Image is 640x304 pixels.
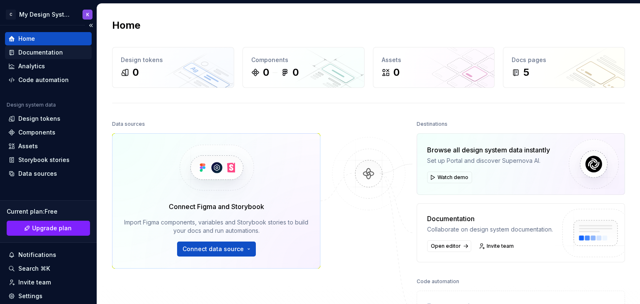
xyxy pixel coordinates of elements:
div: C [6,10,16,20]
a: Assets [5,140,92,153]
div: Design tokens [121,56,225,64]
div: Destinations [417,118,447,130]
a: Open editor [427,240,471,252]
button: Connect data source [177,242,256,257]
div: Browse all design system data instantly [427,145,550,155]
a: Settings [5,289,92,303]
div: Set up Portal and discover Supernova AI. [427,157,550,165]
div: 0 [292,66,299,79]
div: Components [18,128,55,137]
span: Invite team [487,243,514,249]
div: Settings [18,292,42,300]
a: Assets0 [373,47,495,88]
h2: Home [112,19,140,32]
button: CMy Design SystemK [2,5,95,23]
button: Watch demo [427,172,472,183]
div: Design tokens [18,115,60,123]
div: Connect Figma and Storybook [169,202,264,212]
div: Assets [382,56,486,64]
div: Code automation [18,76,69,84]
div: Assets [18,142,38,150]
div: Collaborate on design system documentation. [427,225,553,234]
span: Watch demo [437,174,468,181]
div: Code automation [417,276,459,287]
div: Documentation [18,48,63,57]
a: Storybook stories [5,153,92,167]
a: Upgrade plan [7,221,90,236]
a: Analytics [5,60,92,73]
div: My Design System [19,10,72,19]
a: Code automation [5,73,92,87]
div: Data sources [18,169,57,178]
div: 0 [132,66,139,79]
a: Invite team [5,276,92,289]
button: Notifications [5,248,92,262]
div: Notifications [18,251,56,259]
span: Open editor [431,243,461,249]
a: Invite team [476,240,517,252]
div: Search ⌘K [18,264,50,273]
span: Connect data source [182,245,244,253]
div: Storybook stories [18,156,70,164]
div: K [86,11,89,18]
a: Components00 [242,47,365,88]
a: Design tokens0 [112,47,234,88]
div: Docs pages [512,56,616,64]
button: Collapse sidebar [85,20,97,31]
a: Design tokens [5,112,92,125]
a: Components [5,126,92,139]
div: Data sources [112,118,145,130]
div: Design system data [7,102,56,108]
button: Search ⌘K [5,262,92,275]
a: Home [5,32,92,45]
div: 5 [523,66,529,79]
a: Docs pages5 [503,47,625,88]
div: Analytics [18,62,45,70]
div: Components [251,56,356,64]
div: Import Figma components, variables and Storybook stories to build your docs and run automations. [124,218,308,235]
div: Current plan : Free [7,207,90,216]
div: 0 [393,66,400,79]
div: Home [18,35,35,43]
div: 0 [263,66,269,79]
a: Documentation [5,46,92,59]
div: Documentation [427,214,553,224]
span: Upgrade plan [32,224,72,232]
div: Invite team [18,278,51,287]
a: Data sources [5,167,92,180]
